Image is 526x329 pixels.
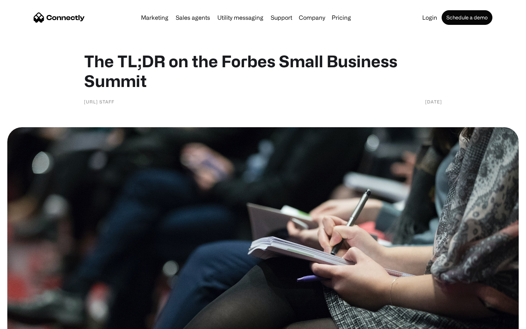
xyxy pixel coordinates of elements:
[419,15,440,20] a: Login
[84,98,114,105] div: [URL] Staff
[173,15,213,20] a: Sales agents
[329,15,354,20] a: Pricing
[425,98,442,105] div: [DATE]
[84,51,442,91] h1: The TL;DR on the Forbes Small Business Summit
[299,12,325,23] div: Company
[15,316,44,326] ul: Language list
[442,10,492,25] a: Schedule a demo
[268,15,295,20] a: Support
[7,316,44,326] aside: Language selected: English
[34,12,85,23] a: home
[297,12,327,23] div: Company
[214,15,266,20] a: Utility messaging
[138,15,171,20] a: Marketing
